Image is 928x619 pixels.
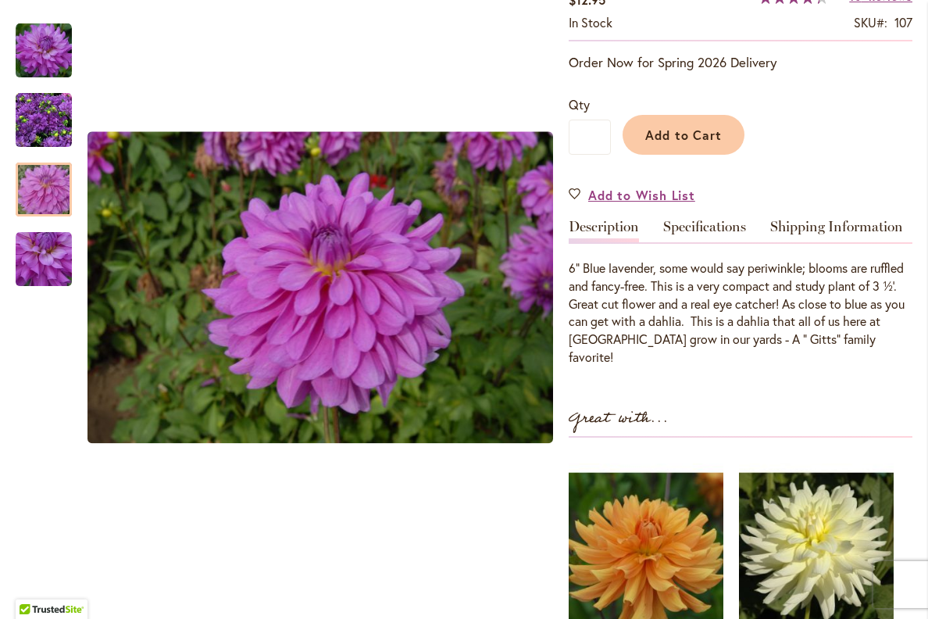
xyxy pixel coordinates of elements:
[854,14,887,30] strong: SKU
[569,220,912,367] div: Detailed Product Info
[12,564,55,607] iframe: Launch Accessibility Center
[87,8,625,567] div: Product Images
[569,259,912,367] div: 6” Blue lavender, some would say periwinkle; blooms are ruffled and fancy-free. This is a very co...
[16,77,87,147] div: Bluetiful
[645,127,723,143] span: Add to Cart
[16,92,72,148] img: Bluetiful
[569,406,669,431] strong: Great with...
[569,96,590,113] span: Qty
[16,231,72,288] img: Bluetiful
[16,147,87,216] div: Bluetiful
[770,220,903,242] a: Shipping Information
[16,216,72,286] div: Bluetiful
[569,14,612,30] span: In stock
[569,53,912,72] p: Order Now for Spring 2026 Delivery
[894,14,912,32] div: 107
[569,220,639,242] a: Description
[569,186,695,204] a: Add to Wish List
[663,220,746,242] a: Specifications
[569,14,612,32] div: Availability
[16,23,72,79] img: Bluetiful
[16,8,87,77] div: Bluetiful
[588,186,695,204] span: Add to Wish List
[87,8,553,567] div: Bluetiful
[623,115,744,155] button: Add to Cart
[87,131,553,443] img: Bluetiful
